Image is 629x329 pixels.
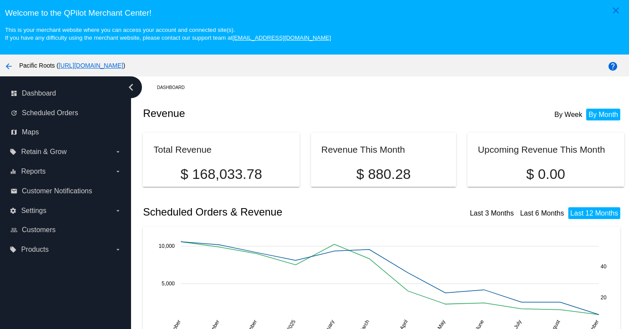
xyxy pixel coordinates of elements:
[520,209,564,217] a: Last 6 Months
[22,109,78,117] span: Scheduled Orders
[586,109,620,120] li: By Month
[157,81,192,94] a: Dashboard
[10,207,17,214] i: settings
[5,27,331,41] small: This is your merchant website where you can access your account and connected site(s). If you hav...
[10,223,121,237] a: people_outline Customers
[153,166,289,182] p: $ 168,033.78
[59,62,123,69] a: [URL][DOMAIN_NAME]
[21,168,45,175] span: Reports
[601,264,607,270] text: 40
[601,295,607,301] text: 20
[114,246,121,253] i: arrow_drop_down
[22,226,55,234] span: Customers
[10,148,17,155] i: local_offer
[478,144,605,154] h2: Upcoming Revenue This Month
[321,166,446,182] p: $ 880.28
[10,90,17,97] i: dashboard
[10,125,121,139] a: map Maps
[10,106,121,120] a: update Scheduled Orders
[611,5,621,16] mat-icon: close
[470,209,514,217] a: Last 3 Months
[10,129,17,136] i: map
[570,209,618,217] a: Last 12 Months
[21,148,66,156] span: Retain & Grow
[10,188,17,195] i: email
[153,144,211,154] h2: Total Revenue
[114,168,121,175] i: arrow_drop_down
[22,89,56,97] span: Dashboard
[552,109,584,120] li: By Week
[10,168,17,175] i: equalizer
[22,187,92,195] span: Customer Notifications
[321,144,405,154] h2: Revenue This Month
[10,184,121,198] a: email Customer Notifications
[608,61,618,72] mat-icon: help
[21,207,46,215] span: Settings
[10,110,17,117] i: update
[232,34,331,41] a: [EMAIL_ADDRESS][DOMAIN_NAME]
[10,226,17,233] i: people_outline
[143,206,384,218] h2: Scheduled Orders & Revenue
[159,243,175,249] text: 10,000
[114,148,121,155] i: arrow_drop_down
[22,128,39,136] span: Maps
[162,281,175,287] text: 5,000
[124,80,138,94] i: chevron_left
[143,107,384,120] h2: Revenue
[21,246,48,254] span: Products
[478,166,613,182] p: $ 0.00
[3,61,14,72] mat-icon: arrow_back
[19,62,125,69] span: Pacific Roots ( )
[114,207,121,214] i: arrow_drop_down
[10,246,17,253] i: local_offer
[5,8,624,18] h3: Welcome to the QPilot Merchant Center!
[10,86,121,100] a: dashboard Dashboard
